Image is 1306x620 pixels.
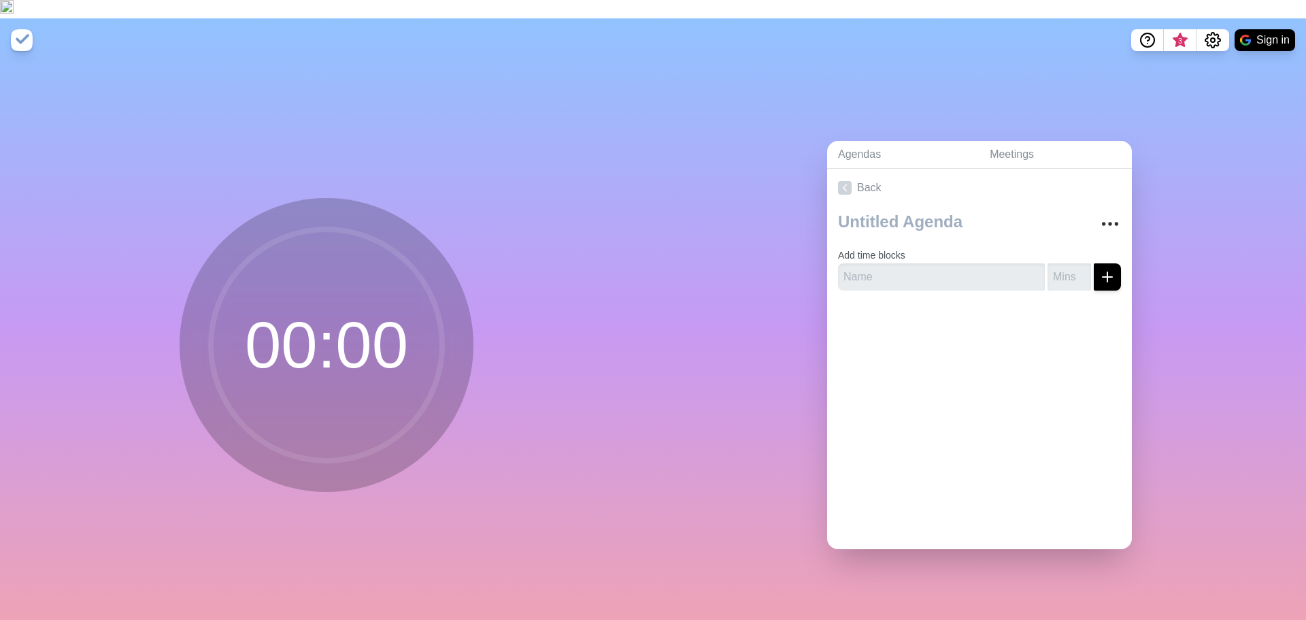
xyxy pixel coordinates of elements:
[1164,29,1196,51] button: What’s new
[838,250,905,261] label: Add time blocks
[838,263,1045,291] input: Name
[1175,35,1186,46] span: 3
[979,141,1132,169] a: Meetings
[1048,263,1091,291] input: Mins
[827,169,1132,207] a: Back
[1196,29,1229,51] button: Settings
[827,141,979,169] a: Agendas
[1235,29,1295,51] button: Sign in
[1240,35,1251,46] img: google logo
[11,29,33,51] img: timeblocks logo
[1131,29,1164,51] button: Help
[1096,210,1124,238] button: More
